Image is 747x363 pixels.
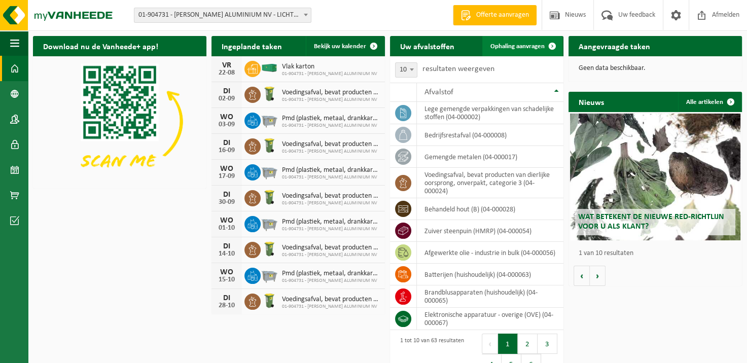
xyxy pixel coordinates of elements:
img: WB-0140-HPE-GN-50 [261,189,278,206]
a: Bekijk uw kalender [306,36,384,56]
span: Afvalstof [424,88,453,96]
td: voedingsafval, bevat producten van dierlijke oorsprong, onverpakt, categorie 3 (04-000024) [417,168,563,198]
div: 15-10 [217,276,237,283]
div: 14-10 [217,250,237,258]
button: 3 [538,334,557,354]
span: Offerte aanvragen [474,10,531,20]
span: Pmd (plastiek, metaal, drankkartons) (bedrijven) [282,218,380,226]
div: WO [217,113,237,121]
td: afgewerkte olie - industrie in bulk (04-000056) [417,242,563,264]
td: brandblusapparaten (huishoudelijk) (04-000065) [417,285,563,308]
span: 01-904731 - [PERSON_NAME] ALUMINIUM NV [282,123,380,129]
label: resultaten weergeven [422,65,494,73]
span: 10 [395,62,417,78]
div: 02-09 [217,95,237,102]
button: Vorige [574,266,590,286]
span: Voedingsafval, bevat producten van dierlijke oorsprong, onverpakt, categorie 3 [282,192,380,200]
div: DI [217,242,237,250]
img: WB-2500-GAL-GY-01 [261,111,278,128]
td: elektronische apparatuur - overige (OVE) (04-000067) [417,308,563,330]
div: 03-09 [217,121,237,128]
a: Ophaling aanvragen [482,36,562,56]
div: DI [217,191,237,199]
span: 01-904731 - [PERSON_NAME] ALUMINIUM NV [282,149,380,155]
div: 16-09 [217,147,237,154]
span: 01-904731 - [PERSON_NAME] ALUMINIUM NV [282,226,380,232]
span: 10 [396,63,417,77]
button: 2 [518,334,538,354]
span: Vlak karton [282,63,377,71]
img: WB-0140-HPE-GN-50 [261,137,278,154]
span: 01-904731 - REMI CLAEYS ALUMINIUM NV - LICHTERVELDE [134,8,311,22]
span: 01-904731 - [PERSON_NAME] ALUMINIUM NV [282,71,377,77]
img: Download de VHEPlus App [33,56,206,187]
span: 01-904731 - [PERSON_NAME] ALUMINIUM NV [282,174,380,180]
button: Previous [482,334,498,354]
img: WB-2500-GAL-GY-01 [261,266,278,283]
span: Voedingsafval, bevat producten van dierlijke oorsprong, onverpakt, categorie 3 [282,244,380,252]
a: Offerte aanvragen [453,5,537,25]
h2: Nieuws [568,92,614,112]
div: 22-08 [217,69,237,77]
div: 01-10 [217,225,237,232]
div: 17-09 [217,173,237,180]
span: 01-904731 - [PERSON_NAME] ALUMINIUM NV [282,200,380,206]
span: Wat betekent de nieuwe RED-richtlijn voor u als klant? [578,213,724,231]
td: behandeld hout (B) (04-000028) [417,198,563,220]
div: DI [217,87,237,95]
span: Pmd (plastiek, metaal, drankkartons) (bedrijven) [282,166,380,174]
img: WB-0140-HPE-GN-50 [261,85,278,102]
span: Ophaling aanvragen [490,43,545,50]
td: lege gemengde verpakkingen van schadelijke stoffen (04-000002) [417,102,563,124]
span: 01-904731 - [PERSON_NAME] ALUMINIUM NV [282,304,380,310]
h2: Uw afvalstoffen [390,36,465,56]
div: VR [217,61,237,69]
div: WO [217,216,237,225]
div: WO [217,268,237,276]
span: 01-904731 - [PERSON_NAME] ALUMINIUM NV [282,278,380,284]
img: WB-2500-GAL-GY-01 [261,163,278,180]
td: bedrijfsrestafval (04-000008) [417,124,563,146]
h2: Aangevraagde taken [568,36,660,56]
span: Bekijk uw kalender [314,43,366,50]
td: gemengde metalen (04-000017) [417,146,563,168]
span: 01-904731 - REMI CLAEYS ALUMINIUM NV - LICHTERVELDE [134,8,311,23]
span: Voedingsafval, bevat producten van dierlijke oorsprong, onverpakt, categorie 3 [282,89,380,97]
span: Pmd (plastiek, metaal, drankkartons) (bedrijven) [282,115,380,123]
div: 30-09 [217,199,237,206]
span: 01-904731 - [PERSON_NAME] ALUMINIUM NV [282,252,380,258]
td: zuiver steenpuin (HMRP) (04-000054) [417,220,563,242]
div: WO [217,165,237,173]
span: 01-904731 - [PERSON_NAME] ALUMINIUM NV [282,97,380,103]
img: HK-XC-40-GN-00 [261,63,278,72]
span: Voedingsafval, bevat producten van dierlijke oorsprong, onverpakt, categorie 3 [282,140,380,149]
p: 1 van 10 resultaten [579,250,737,257]
button: Volgende [590,266,606,286]
span: Voedingsafval, bevat producten van dierlijke oorsprong, onverpakt, categorie 3 [282,296,380,304]
a: Wat betekent de nieuwe RED-richtlijn voor u als klant? [570,114,740,240]
button: 1 [498,334,518,354]
td: batterijen (huishoudelijk) (04-000063) [417,264,563,285]
p: Geen data beschikbaar. [579,65,732,72]
div: DI [217,294,237,302]
img: WB-0140-HPE-GN-50 [261,240,278,258]
div: DI [217,139,237,147]
div: 28-10 [217,302,237,309]
h2: Download nu de Vanheede+ app! [33,36,168,56]
span: Pmd (plastiek, metaal, drankkartons) (bedrijven) [282,270,380,278]
h2: Ingeplande taken [211,36,292,56]
img: WB-0140-HPE-GN-50 [261,292,278,309]
img: WB-2500-GAL-GY-01 [261,214,278,232]
a: Alle artikelen [678,92,741,112]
